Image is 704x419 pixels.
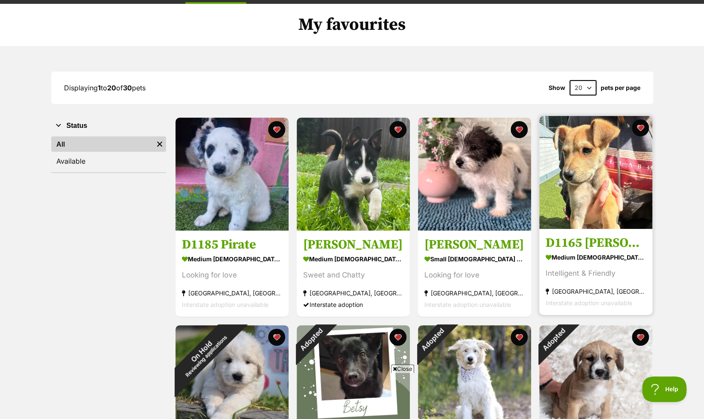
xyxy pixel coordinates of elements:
div: [GEOGRAPHIC_DATA], [GEOGRAPHIC_DATA] [303,288,403,299]
div: small [DEMOGRAPHIC_DATA] Dog [424,253,525,266]
a: [PERSON_NAME] small [DEMOGRAPHIC_DATA] Dog Looking for love [GEOGRAPHIC_DATA], [GEOGRAPHIC_DATA] ... [418,231,531,317]
label: pets per page [601,84,640,91]
div: Interstate adoption [303,299,403,311]
button: Status [51,120,166,131]
span: Show [549,84,565,91]
button: favourite [511,121,528,138]
button: favourite [632,329,649,346]
span: Interstate adoption unavailable [182,301,269,309]
span: Displaying to of pets [64,84,146,92]
a: D1185 Pirate medium [DEMOGRAPHIC_DATA] Dog Looking for love [GEOGRAPHIC_DATA], [GEOGRAPHIC_DATA] ... [175,231,289,317]
div: Adopted [406,314,457,365]
iframe: Help Scout Beacon - Open [642,376,687,402]
div: [GEOGRAPHIC_DATA], [GEOGRAPHIC_DATA] [182,288,282,299]
iframe: Advertisement [197,376,508,415]
strong: 20 [107,84,116,92]
a: [PERSON_NAME] medium [DEMOGRAPHIC_DATA] Dog Sweet and Chatty [GEOGRAPHIC_DATA], [GEOGRAPHIC_DATA]... [297,231,410,317]
h3: D1165 [PERSON_NAME] [546,235,646,251]
div: medium [DEMOGRAPHIC_DATA] Dog [182,253,282,266]
div: medium [DEMOGRAPHIC_DATA] Dog [546,251,646,264]
span: Interstate adoption unavailable [546,300,632,307]
div: On Hold [156,306,251,400]
span: Reviewing applications [184,334,228,378]
div: Status [51,135,166,172]
button: favourite [632,119,649,136]
button: favourite [511,329,528,346]
h3: [PERSON_NAME] [303,237,403,253]
div: Adopted [528,314,578,365]
h3: [PERSON_NAME] [424,237,525,253]
button: favourite [268,329,285,346]
img: D1165 Wilson [539,116,652,229]
a: All [51,136,153,152]
button: favourite [389,121,406,138]
a: D1165 [PERSON_NAME] medium [DEMOGRAPHIC_DATA] Dog Intelligent & Friendly [GEOGRAPHIC_DATA], [GEOG... [539,229,652,315]
span: Interstate adoption unavailable [424,301,511,309]
button: favourite [389,329,406,346]
a: Available [51,153,166,169]
div: [GEOGRAPHIC_DATA], [GEOGRAPHIC_DATA] [424,288,525,299]
div: [GEOGRAPHIC_DATA], [GEOGRAPHIC_DATA] [546,286,646,298]
button: favourite [268,121,285,138]
img: D1185 Pirate [175,118,289,231]
div: medium [DEMOGRAPHIC_DATA] Dog [303,253,403,266]
img: Hank [418,118,531,231]
img: Yuki [297,118,410,231]
div: Sweet and Chatty [303,270,403,281]
div: Looking for love [424,270,525,281]
a: Remove filter [153,136,166,152]
span: Close [391,364,414,373]
div: Intelligent & Friendly [546,268,646,280]
strong: 30 [123,84,132,92]
h3: D1185 Pirate [182,237,282,253]
strong: 1 [98,84,101,92]
div: Looking for love [182,270,282,281]
div: Adopted [285,314,336,365]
